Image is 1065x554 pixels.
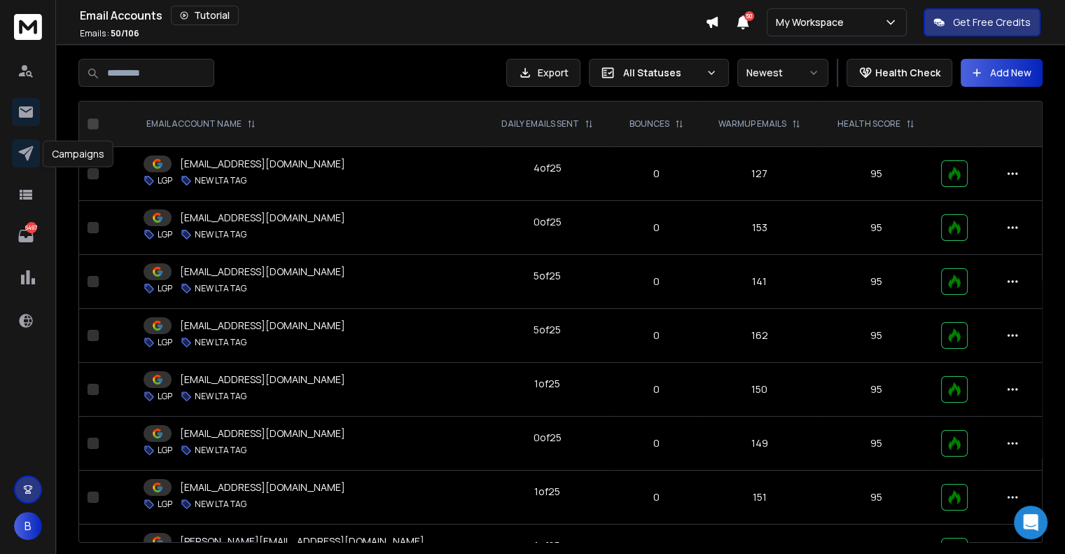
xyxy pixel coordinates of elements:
p: NEW LTA TAG [195,499,246,510]
a: 6497 [12,222,40,250]
div: 0 of 25 [534,431,562,445]
div: Campaigns [43,141,113,167]
p: 0 [621,221,692,235]
p: [EMAIL_ADDRESS][DOMAIN_NAME] [180,265,345,279]
span: 50 [744,11,754,21]
p: 0 [621,382,692,396]
p: 0 [621,328,692,342]
p: NEW LTA TAG [195,283,246,294]
p: [EMAIL_ADDRESS][DOMAIN_NAME] [180,480,345,494]
td: 127 [700,147,819,201]
td: 149 [700,417,819,471]
p: Get Free Credits [953,15,1031,29]
td: 95 [819,201,933,255]
p: LGP [158,337,172,348]
div: 1 of 25 [534,485,560,499]
p: [EMAIL_ADDRESS][DOMAIN_NAME] [180,373,345,387]
p: [EMAIL_ADDRESS][DOMAIN_NAME] [180,157,345,171]
p: HEALTH SCORE [837,118,900,130]
p: [PERSON_NAME][EMAIL_ADDRESS][DOMAIN_NAME] [180,534,424,548]
p: My Workspace [776,15,849,29]
p: Emails : [80,28,139,39]
td: 95 [819,255,933,309]
p: Health Check [875,66,940,80]
button: B [14,512,42,540]
button: Get Free Credits [924,8,1040,36]
button: Health Check [847,59,952,87]
p: LGP [158,391,172,402]
td: 95 [819,471,933,525]
p: 0 [621,275,692,289]
p: LGP [158,283,172,294]
p: 0 [621,490,692,504]
div: 5 of 25 [534,323,561,337]
p: [EMAIL_ADDRESS][DOMAIN_NAME] [180,319,345,333]
p: NEW LTA TAG [195,391,246,402]
div: Email Accounts [80,6,705,25]
div: 1 of 25 [534,539,560,553]
p: LGP [158,229,172,240]
p: 0 [621,167,692,181]
td: 95 [819,147,933,201]
p: NEW LTA TAG [195,337,246,348]
p: LGP [158,175,172,186]
p: 0 [621,436,692,450]
button: Export [506,59,580,87]
td: 95 [819,309,933,363]
div: 4 of 25 [534,161,562,175]
p: NEW LTA TAG [195,445,246,456]
p: [EMAIL_ADDRESS][DOMAIN_NAME] [180,211,345,225]
div: EMAIL ACCOUNT NAME [146,118,256,130]
p: NEW LTA TAG [195,229,246,240]
div: 0 of 25 [534,215,562,229]
td: 95 [819,417,933,471]
p: DAILY EMAILS SENT [501,118,579,130]
button: Tutorial [171,6,239,25]
p: WARMUP EMAILS [718,118,786,130]
p: LGP [158,499,172,510]
p: LGP [158,445,172,456]
p: BOUNCES [629,118,669,130]
td: 153 [700,201,819,255]
td: 95 [819,363,933,417]
td: 162 [700,309,819,363]
button: Newest [737,59,828,87]
div: 5 of 25 [534,269,561,283]
p: All Statuses [623,66,700,80]
p: 6497 [26,222,37,233]
div: 1 of 25 [534,377,560,391]
button: Add New [961,59,1043,87]
td: 150 [700,363,819,417]
p: [EMAIL_ADDRESS][DOMAIN_NAME] [180,427,345,441]
td: 141 [700,255,819,309]
td: 151 [700,471,819,525]
span: 50 / 106 [111,27,139,39]
p: NEW LTA TAG [195,175,246,186]
div: Open Intercom Messenger [1014,506,1047,539]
